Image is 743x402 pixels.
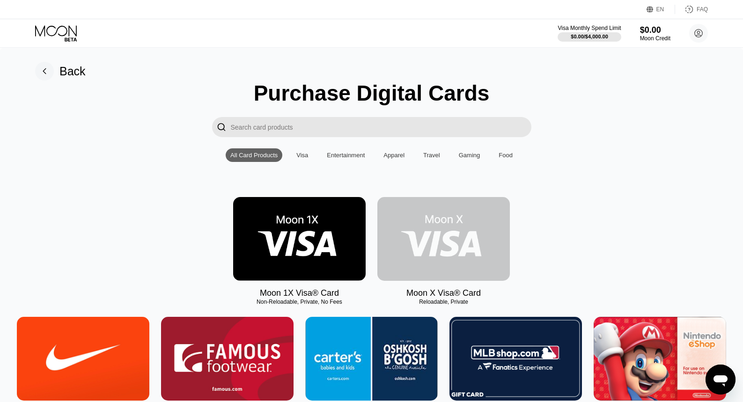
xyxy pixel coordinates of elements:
div: Apparel [379,148,409,162]
div: Back [59,65,86,78]
div: Visa [292,148,313,162]
div: FAQ [675,5,708,14]
div: Visa [296,152,308,159]
div: Travel [423,152,440,159]
div: $0.00 [640,25,670,35]
div: Back [35,62,86,80]
div: Gaming [459,152,480,159]
iframe: Button to launch messaging window [706,365,736,395]
div: Food [499,152,513,159]
div: Gaming [454,148,485,162]
div: $0.00Moon Credit [640,25,670,42]
div: FAQ [697,6,708,13]
div: Visa Monthly Spend Limit$0.00/$4,000.00 [558,25,621,42]
input: Search card products [231,117,531,137]
div:  [217,122,226,132]
div: All Card Products [230,152,278,159]
div: Apparel [383,152,405,159]
div: Moon Credit [640,35,670,42]
div:  [212,117,231,137]
div: Travel [419,148,445,162]
div: Moon X Visa® Card [406,288,481,298]
div: Visa Monthly Spend Limit [558,25,621,31]
div: EN [656,6,664,13]
div: Moon 1X Visa® Card [260,288,339,298]
div: Entertainment [322,148,369,162]
div: $0.00 / $4,000.00 [571,34,608,39]
div: Purchase Digital Cards [254,80,490,106]
div: EN [647,5,675,14]
div: Entertainment [327,152,365,159]
div: Reloadable, Private [377,299,510,305]
div: All Card Products [226,148,282,162]
div: Non-Reloadable, Private, No Fees [233,299,366,305]
div: Food [494,148,517,162]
